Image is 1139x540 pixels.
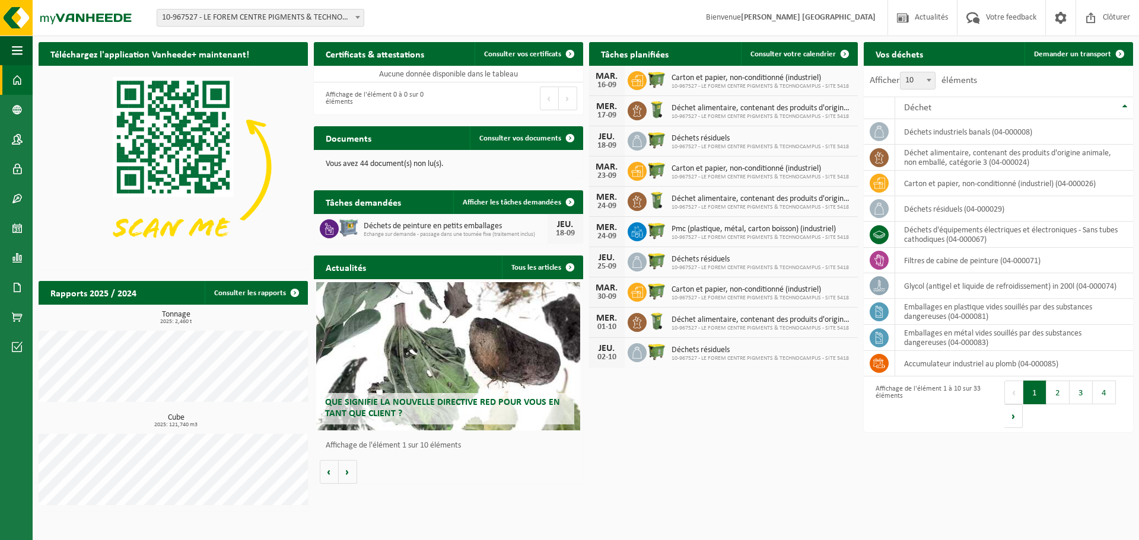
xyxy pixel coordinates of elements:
div: 25-09 [595,263,619,271]
h2: Vos déchets [864,42,935,65]
td: glycol (antigel et liquide de refroidissement) in 200l (04-000074) [895,273,1133,299]
td: Aucune donnée disponible dans le tableau [314,66,583,82]
span: Echange sur demande - passage dans une tournée fixe (traitement inclus) [364,231,548,238]
span: 10-967527 - LE FOREM CENTRE PIGMENTS & TECHNOCAMPUS - SITE 5418 [672,234,849,241]
span: 10-967527 - LE FOREM CENTRE PIGMENTS & TECHNOCAMPUS - SITE 5418 [672,264,849,271]
img: WB-0140-HPE-GN-50 [647,100,667,120]
h2: Certificats & attestations [314,42,436,65]
div: JEU. [553,220,577,229]
img: Download de VHEPlus App [39,66,308,267]
div: MAR. [595,283,619,293]
button: 4 [1093,381,1116,404]
span: Déchets résiduels [672,346,849,355]
td: accumulateur industriel au plomb (04-000085) [895,351,1133,376]
a: Consulter les rapports [205,281,307,305]
div: MAR. [595,162,619,172]
div: 24-09 [595,232,619,241]
button: 2 [1046,381,1070,404]
a: Tous les articles [502,255,582,279]
td: filtres de cabine de peinture (04-000071) [895,248,1133,273]
div: 16-09 [595,81,619,90]
button: Next [559,87,577,110]
img: WB-1100-HPE-GN-51 [647,281,667,301]
td: emballages en métal vides souillés par des substances dangereuses (04-000083) [895,325,1133,351]
a: Consulter votre calendrier [741,42,857,66]
img: WB-1100-HPE-GN-50 [647,341,667,362]
div: 24-09 [595,202,619,210]
span: Déchets résiduels [672,255,849,264]
span: 10-967527 - LE FOREM CENTRE PIGMENTS & TECHNOCAMPUS - SITE 5418 [672,83,849,90]
span: 10-967527 - LE FOREM CENTRE PIGMENTS & TECHNOCAMPUS - SITE 5418 [672,325,852,332]
td: emballages en plastique vides souillés par des substances dangereuses (04-000081) [895,299,1133,325]
span: 2025: 2,460 t [44,319,308,325]
span: 10-967527 - LE FOREM CENTRE PIGMENTS & TECHNOCAMPUS - SITE 5418 [672,143,849,151]
a: Afficher les tâches demandées [453,190,582,214]
div: 17-09 [595,111,619,120]
button: Previous [1004,381,1023,404]
div: MER. [595,223,619,232]
span: Pmc (plastique, métal, carton boisson) (industriel) [672,225,849,234]
span: 10-967527 - LE FOREM CENTRE PIGMENTS & TECHNOCAMPUS - SITE 5418 [672,355,849,362]
span: 10-967527 - LE FOREM CENTRE PIGMENTS & TECHNOCAMPUS - SITE 5418 [672,295,849,302]
div: JEU. [595,132,619,142]
h3: Cube [44,414,308,428]
img: PB-AP-0800-MET-02-01 [339,218,359,238]
span: Consulter vos documents [479,135,561,142]
span: 10-967527 - LE FOREM CENTRE PIGMENTS & TECHNOCAMPUS - SITE 5418 [672,204,852,211]
span: Afficher les tâches demandées [463,199,561,206]
div: 18-09 [595,142,619,150]
img: WB-0140-HPE-GN-50 [647,311,667,331]
button: 1 [1023,381,1046,404]
span: 10-967527 - LE FOREM CENTRE PIGMENTS & TECHNOCAMPUS - SITE 5418 - STRÉPY-BRACQUEGNIES [157,9,364,26]
img: WB-1100-HPE-GN-51 [647,69,667,90]
img: WB-1100-HPE-GN-51 [647,160,667,180]
span: Demander un transport [1034,50,1111,58]
h2: Documents [314,126,383,149]
div: 02-10 [595,353,619,362]
img: WB-1100-HPE-GN-50 [647,251,667,271]
td: carton et papier, non-conditionné (industriel) (04-000026) [895,171,1133,196]
button: Next [1004,404,1023,428]
td: déchet alimentaire, contenant des produits d'origine animale, non emballé, catégorie 3 (04-000024) [895,145,1133,171]
td: déchets d'équipements électriques et électroniques - Sans tubes cathodiques (04-000067) [895,222,1133,248]
label: Afficher éléments [870,76,977,85]
button: Previous [540,87,559,110]
button: Vorige [320,460,339,484]
img: WB-1100-HPE-GN-50 [647,130,667,150]
span: 2025: 121,740 m3 [44,422,308,428]
span: 10-967527 - LE FOREM CENTRE PIGMENTS & TECHNOCAMPUS - SITE 5418 [672,174,849,181]
div: MAR. [595,72,619,81]
a: Demander un transport [1025,42,1132,66]
div: JEU. [595,344,619,353]
div: Affichage de l'élément 1 à 10 sur 33 éléments [870,379,992,429]
strong: [PERSON_NAME] [GEOGRAPHIC_DATA] [741,13,876,22]
h2: Actualités [314,255,378,279]
h2: Tâches planifiées [589,42,680,65]
h2: Téléchargez l'application Vanheede+ maintenant! [39,42,261,65]
span: 10 [901,72,935,89]
td: déchets industriels banals (04-000008) [895,119,1133,145]
span: 10-967527 - LE FOREM CENTRE PIGMENTS & TECHNOCAMPUS - SITE 5418 - STRÉPY-BRACQUEGNIES [157,9,364,27]
p: Affichage de l'élément 1 sur 10 éléments [326,442,577,450]
a: Que signifie la nouvelle directive RED pour vous en tant que client ? [316,282,580,430]
h2: Rapports 2025 / 2024 [39,281,148,304]
img: WB-1100-HPE-GN-50 [647,221,667,241]
h2: Tâches demandées [314,190,413,213]
div: 18-09 [553,229,577,238]
span: Déchet [904,103,931,113]
div: 23-09 [595,172,619,180]
div: MER. [595,102,619,111]
button: Volgende [339,460,357,484]
div: 30-09 [595,293,619,301]
span: Carton et papier, non-conditionné (industriel) [672,164,849,174]
div: MER. [595,193,619,202]
span: Déchet alimentaire, contenant des produits d'origine animale, non emballé, catég... [672,315,852,325]
span: Déchet alimentaire, contenant des produits d'origine animale, non emballé, catég... [672,104,852,113]
span: 10 [900,72,936,90]
p: Vous avez 44 document(s) non lu(s). [326,160,571,168]
span: Déchets de peinture en petits emballages [364,222,548,231]
div: JEU. [595,253,619,263]
button: 3 [1070,381,1093,404]
span: Que signifie la nouvelle directive RED pour vous en tant que client ? [325,398,560,418]
div: Affichage de l'élément 0 à 0 sur 0 éléments [320,85,443,111]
